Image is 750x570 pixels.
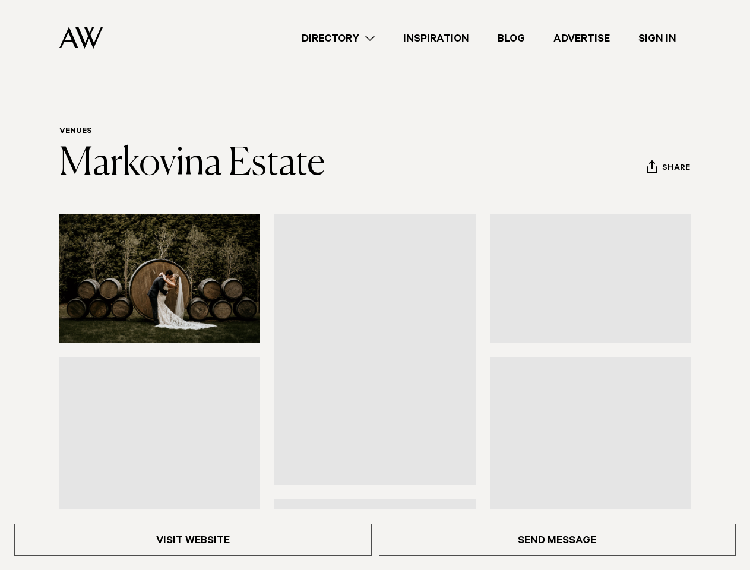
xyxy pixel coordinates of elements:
a: Advertise [539,30,624,46]
span: Share [662,163,690,175]
a: Inspiration [389,30,483,46]
a: Send Message [379,524,736,556]
a: Visit Website [14,524,372,556]
img: Auckland Weddings Logo [59,27,103,49]
a: Directory [287,30,389,46]
a: Markovina Estate [59,145,325,183]
button: Share [646,160,691,178]
a: Sign In [624,30,691,46]
a: Venues [59,127,92,137]
a: Blog [483,30,539,46]
a: Ceremony styling at Markovina Estate [274,214,475,485]
img: Wine barrels at Markovina Estate [59,214,260,343]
